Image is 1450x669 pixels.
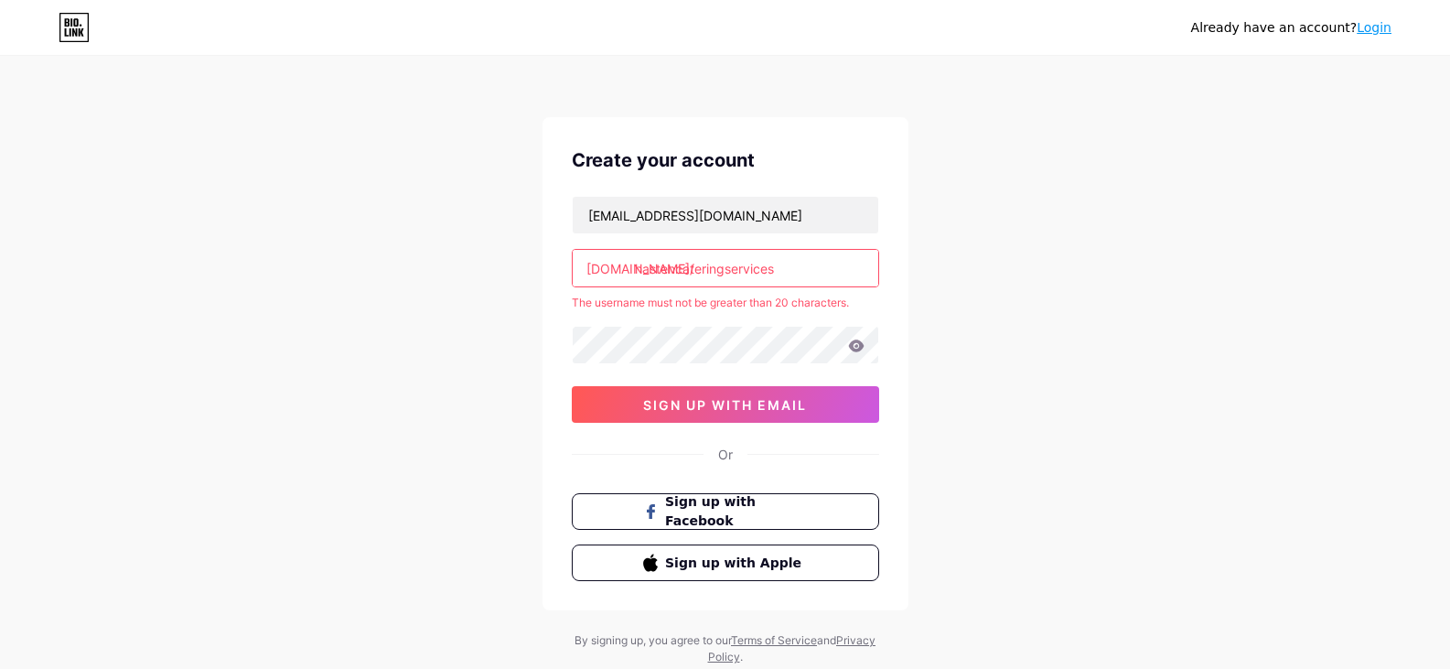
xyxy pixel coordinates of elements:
[731,633,817,647] a: Terms of Service
[665,492,807,531] span: Sign up with Facebook
[572,146,879,174] div: Create your account
[643,397,807,413] span: sign up with email
[570,632,881,665] div: By signing up, you agree to our and .
[586,259,694,278] div: [DOMAIN_NAME]/
[718,445,733,464] div: Or
[1191,18,1391,38] div: Already have an account?
[572,386,879,423] button: sign up with email
[665,554,807,573] span: Sign up with Apple
[1357,20,1391,35] a: Login
[573,197,878,233] input: Email
[572,545,879,581] button: Sign up with Apple
[573,250,878,286] input: username
[572,295,879,311] div: The username must not be greater than 20 characters.
[572,493,879,530] button: Sign up with Facebook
